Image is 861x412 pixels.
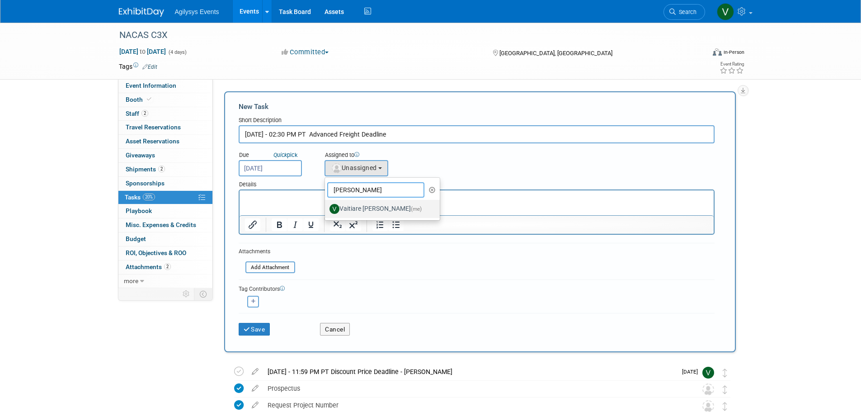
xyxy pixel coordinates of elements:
[118,260,212,274] a: Attachments2
[663,4,705,20] a: Search
[325,160,389,176] button: Unassigned
[126,166,165,173] span: Shipments
[126,152,155,159] span: Giveaways
[682,369,702,375] span: [DATE]
[702,367,714,379] img: Vaitiare Munoz
[411,206,422,212] span: (me)
[388,218,404,231] button: Bullet list
[119,62,157,71] td: Tags
[126,137,179,145] span: Asset Reservations
[126,123,181,131] span: Travel Reservations
[126,221,196,228] span: Misc. Expenses & Credits
[723,402,727,411] i: Move task
[303,218,319,231] button: Underline
[652,47,745,61] div: Event Format
[239,284,715,293] div: Tag Contributors
[143,194,155,200] span: 20%
[118,163,212,176] a: Shipments2
[158,166,165,172] span: 2
[273,152,287,158] i: Quick
[118,275,212,288] a: more
[720,62,744,66] div: Event Rating
[245,218,260,231] button: Insert/edit link
[141,110,148,117] span: 2
[272,151,299,159] a: Quickpick
[272,218,287,231] button: Bold
[175,8,219,15] span: Agilysys Events
[118,204,212,218] a: Playbook
[126,235,146,242] span: Budget
[239,151,311,160] div: Due
[325,151,433,160] div: Assigned to
[239,160,302,176] input: Due Date
[331,164,377,171] span: Unassigned
[330,218,345,231] button: Subscript
[125,194,155,201] span: Tasks
[499,50,612,57] span: [GEOGRAPHIC_DATA], [GEOGRAPHIC_DATA]
[723,369,727,377] i: Move task
[329,204,339,214] img: V.jpg
[239,323,270,336] button: Save
[124,277,138,284] span: more
[126,249,186,256] span: ROI, Objectives & ROO
[118,218,212,232] a: Misc. Expenses & Credits
[118,79,212,93] a: Event Information
[118,135,212,148] a: Asset Reservations
[239,116,715,125] div: Short Description
[329,202,431,216] label: Vaitiare [PERSON_NAME]
[239,176,715,189] div: Details
[239,125,715,143] input: Name of task or a short description
[168,49,187,55] span: (4 days)
[239,102,715,112] div: New Task
[138,48,147,55] span: to
[702,384,714,395] img: Unassigned
[118,232,212,246] a: Budget
[179,288,194,300] td: Personalize Event Tab Strip
[194,288,212,300] td: Toggle Event Tabs
[247,401,263,409] a: edit
[126,82,176,89] span: Event Information
[116,27,692,43] div: NACAS C3X
[346,218,361,231] button: Superscript
[713,48,722,56] img: Format-Inperson.png
[247,368,263,376] a: edit
[118,121,212,134] a: Travel Reservations
[126,96,153,103] span: Booth
[717,3,734,20] img: Vaitiare Munoz
[702,400,714,412] img: Unassigned
[119,47,166,56] span: [DATE] [DATE]
[263,381,684,396] div: Prospectus
[118,191,212,204] a: Tasks20%
[287,218,303,231] button: Italic
[118,149,212,162] a: Giveaways
[126,207,152,214] span: Playbook
[147,97,151,102] i: Booth reservation complete
[118,177,212,190] a: Sponsorships
[320,323,350,336] button: Cancel
[372,218,388,231] button: Numbered list
[327,182,425,198] input: Search
[118,107,212,121] a: Staff2
[278,47,332,57] button: Committed
[723,49,744,56] div: In-Person
[142,64,157,70] a: Edit
[118,93,212,107] a: Booth
[723,385,727,394] i: Move task
[118,246,212,260] a: ROI, Objectives & ROO
[119,8,164,17] img: ExhibitDay
[263,364,677,379] div: [DATE] - 11:59 PM PT Discount Price Deadline - [PERSON_NAME]
[240,190,714,215] iframe: Rich Text Area
[239,248,295,256] div: Attachments
[676,9,696,15] span: Search
[126,263,171,270] span: Attachments
[164,263,171,270] span: 2
[126,180,165,187] span: Sponsorships
[126,110,148,117] span: Staff
[247,384,263,393] a: edit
